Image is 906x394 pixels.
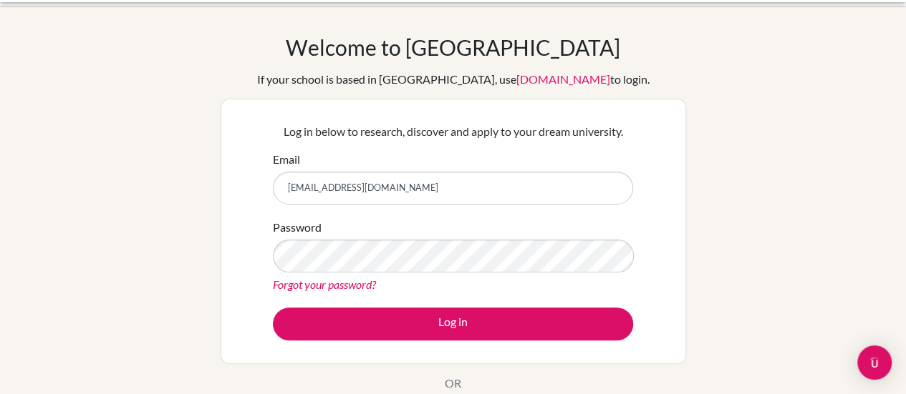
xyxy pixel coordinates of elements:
[273,151,300,168] label: Email
[516,72,610,86] a: [DOMAIN_NAME]
[257,71,650,88] div: If your school is based in [GEOGRAPHIC_DATA], use to login.
[445,375,461,392] p: OR
[286,34,620,60] h1: Welcome to [GEOGRAPHIC_DATA]
[273,277,376,291] a: Forgot your password?
[273,219,322,236] label: Password
[857,345,892,380] div: Open Intercom Messenger
[273,123,633,140] p: Log in below to research, discover and apply to your dream university.
[273,307,633,340] button: Log in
